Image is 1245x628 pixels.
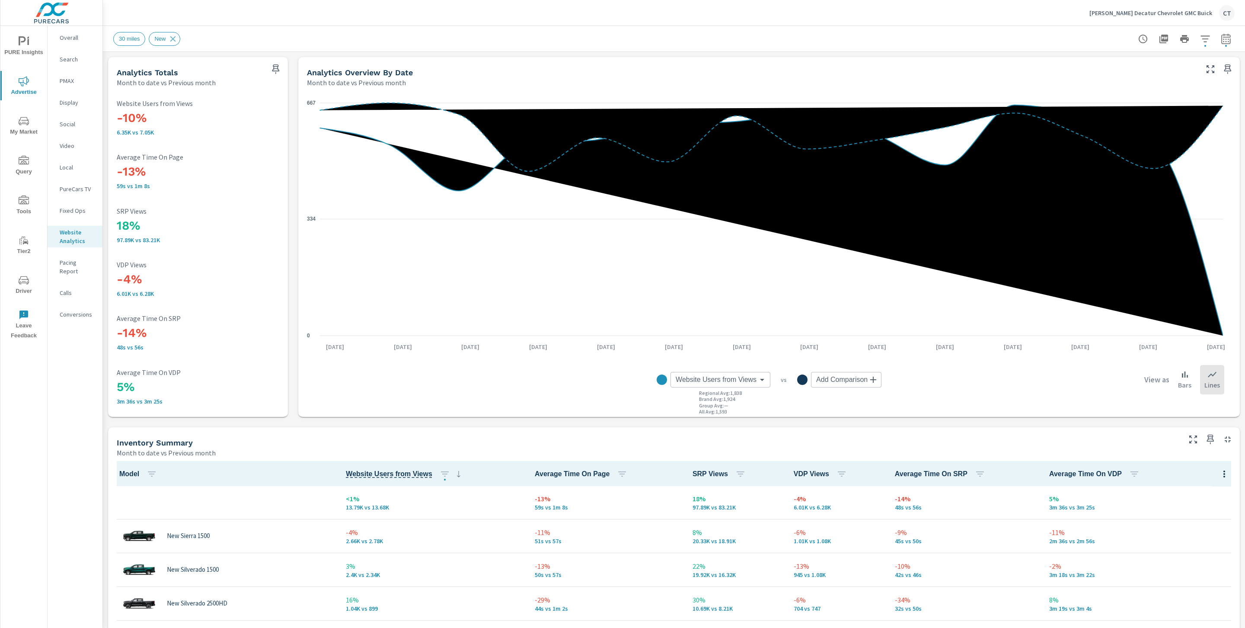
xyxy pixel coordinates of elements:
p: 45s vs 50s [895,538,1035,545]
div: Video [48,139,102,152]
p: 2m 36s vs 2m 56s [1049,538,1229,545]
p: 3% [346,561,521,571]
p: 48s vs 56s [117,344,279,351]
p: 59s vs 1m 8s [535,504,679,511]
div: Display [48,96,102,109]
p: 48s vs 56s [895,504,1035,511]
p: 50s vs 57s [535,571,679,578]
p: [DATE] [862,343,892,351]
p: 42s vs 46s [895,571,1035,578]
p: Local [60,163,96,172]
span: Tier2 [3,235,45,256]
span: SRP Views [693,469,749,479]
h6: View as [1144,375,1169,384]
div: Conversions [48,308,102,321]
p: New Silverado 1500 [167,566,219,574]
span: Website Users from Views [676,375,757,384]
p: 5% [1049,493,1229,504]
span: Website User is counting unique users per vehicle. A user may view multiple vehicles in one sessi... [346,469,432,479]
button: Print Report [1176,30,1193,48]
p: 704 vs 747 [794,605,881,612]
span: Average Time On Page [535,469,631,479]
p: 22% [693,561,780,571]
p: New Silverado 2500HD [167,599,227,607]
p: Fixed Ops [60,206,96,215]
p: [DATE] [1065,343,1095,351]
span: Save this to your personalized report [269,62,283,76]
p: -14% [895,493,1035,504]
p: Video [60,141,96,150]
p: Website Users from Views [117,99,279,107]
p: Month to date vs Previous month [117,77,216,88]
p: 97,886 vs 83,206 [693,504,780,511]
p: -13% [794,561,881,571]
p: -4% [794,493,881,504]
img: glamour [122,523,156,549]
p: [DATE] [930,343,960,351]
p: <1% [346,493,521,504]
p: 19,919 vs 16,315 [693,571,780,578]
span: Average Time On SRP [895,469,989,479]
div: Social [48,118,102,131]
span: Driver [3,275,45,296]
p: PMAX [60,77,96,85]
p: Conversions [60,310,96,319]
button: Make Fullscreen [1186,433,1200,446]
div: Website Users from Views [670,372,770,388]
p: Average Time On VDP [117,368,279,376]
p: [DATE] [998,343,1028,351]
p: 3m 18s vs 3m 22s [1049,571,1229,578]
p: [DATE] [659,343,689,351]
p: 8% [693,527,780,538]
p: 1,009 vs 1,077 [794,538,881,545]
p: 10,688 vs 8,205 [693,605,780,612]
p: 3m 36s vs 3m 25s [117,398,279,405]
p: [DATE] [591,343,621,351]
text: 667 [307,100,316,106]
span: Query [3,156,45,177]
p: Average Time On SRP [117,314,279,322]
span: Save this to your personalized report [1203,433,1217,446]
p: -4% [346,527,521,538]
p: 1,041 vs 899 [346,605,521,612]
h3: -13% [117,164,279,179]
p: Website Analytics [60,228,96,245]
p: Search [60,55,96,64]
p: [DATE] [727,343,757,351]
span: VDP Views [794,469,850,479]
span: Tools [3,195,45,217]
p: [DATE] [1201,343,1231,351]
p: -2% [1049,561,1229,571]
span: Add Comparison [816,375,868,384]
p: Overall [60,33,96,42]
button: "Export Report to PDF" [1155,30,1172,48]
img: glamour [122,590,156,616]
h3: 5% [117,380,279,394]
p: New Sierra 1500 [167,532,210,540]
p: 32s vs 50s [895,605,1035,612]
p: All Avg : 1,593 [699,409,727,415]
p: 2,663 vs 2,781 [346,538,521,545]
span: New [149,35,171,42]
h3: 18% [117,218,279,233]
p: [DATE] [388,343,418,351]
p: [DATE] [455,343,485,351]
div: Local [48,161,102,174]
p: 8% [1049,595,1229,605]
p: Calls [60,288,96,297]
p: Brand Avg : 1,924 [699,396,735,402]
span: Average Time On VDP [1049,469,1171,479]
p: Lines [1204,380,1220,390]
p: -11% [1049,527,1229,538]
p: 6,013 vs 6,281 [117,290,279,297]
span: PURE Insights [3,36,45,58]
p: Month to date vs Previous month [307,77,406,88]
span: My Market [3,116,45,137]
button: Apply Filters [1197,30,1214,48]
h5: Analytics Totals [117,68,178,77]
p: 44s vs 1m 2s [535,605,679,612]
div: PMAX [48,74,102,87]
p: Display [60,98,96,107]
p: [PERSON_NAME] Decatur Chevrolet GMC Buick [1089,9,1212,17]
p: [DATE] [794,343,824,351]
